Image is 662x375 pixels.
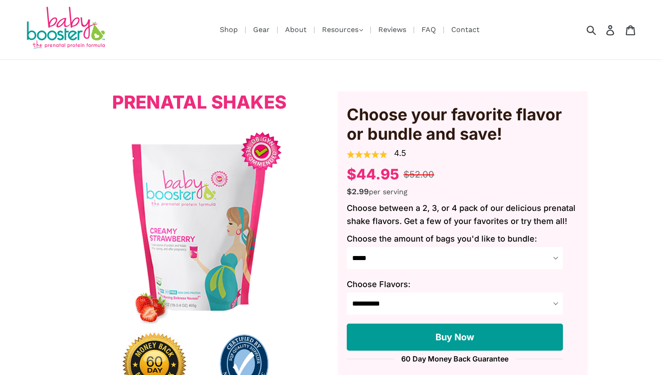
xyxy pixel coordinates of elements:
div: per serving [347,185,579,197]
span: $2.99 [347,187,369,196]
span: Prenatal Shakes [112,91,286,113]
span: 60 Day Money Back Guarantee [394,355,516,362]
a: About [281,24,311,35]
a: Contact [447,24,484,35]
label: Choose Flavors: [347,278,579,290]
img: review_stars-1636474461060.png [347,151,387,158]
button: Buy Now [347,324,563,351]
span: $44.95 [347,165,399,183]
button: Resources [317,23,367,37]
a: Gear [249,24,274,35]
img: Baby Booster Prenatal Protein Supplements [25,7,106,50]
a: Shop [215,24,242,35]
label: Choose the amount of bags you'd like to bundle: [347,233,579,245]
input: Search [589,20,614,40]
span: $52.00 [404,169,434,180]
a: FAQ [417,24,440,35]
p: Choose between a 2, 3, or 4 pack of our delicious prenatal shake flavors. Get a few of your favor... [347,202,579,228]
span: Choose your favorite flavor or bundle and save! [347,105,579,144]
img: Single-product.png [74,131,324,324]
a: Reviews [374,24,411,35]
a: 4.5 [394,148,406,158]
